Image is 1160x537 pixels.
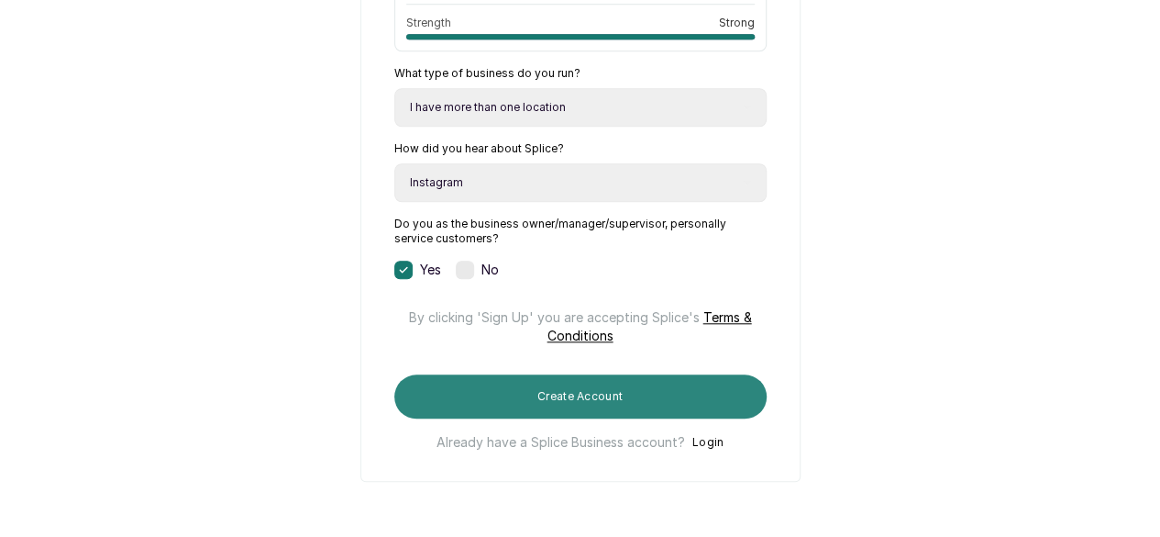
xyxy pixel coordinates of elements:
span: Yes [420,261,441,279]
p: By clicking 'Sign Up' you are accepting Splice's [394,294,767,345]
label: What type of business do you run? [394,66,580,81]
p: Already have a Splice Business account? [436,433,685,452]
button: Create Account [394,375,767,419]
button: Login [692,433,724,452]
span: Strength [406,16,451,30]
span: No [481,261,499,279]
label: How did you hear about Splice? [394,141,564,156]
label: Do you as the business owner/manager/supervisor, personally service customers? [394,217,767,246]
span: Strong [719,16,755,30]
